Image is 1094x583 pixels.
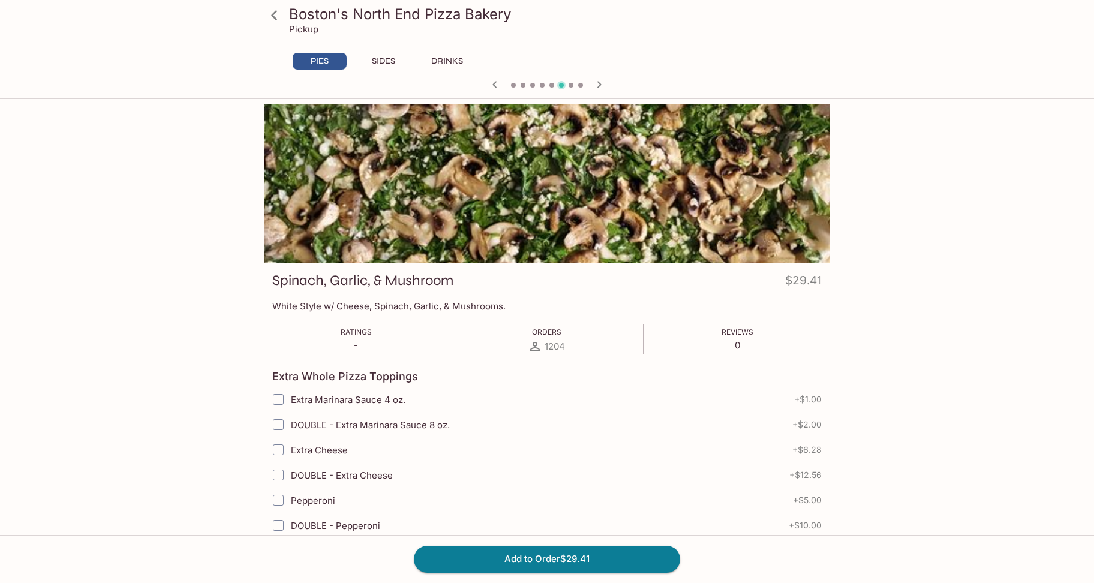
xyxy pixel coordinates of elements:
[291,520,380,531] span: DOUBLE - Pepperoni
[272,300,822,312] p: White Style w/ Cheese, Spinach, Garlic, & Mushrooms.
[792,420,822,429] span: + $2.00
[291,495,335,506] span: Pepperoni
[420,53,474,70] button: DRINKS
[289,5,825,23] h3: Boston's North End Pizza Bakery
[545,341,565,352] span: 1204
[792,445,822,455] span: + $6.28
[785,271,822,294] h4: $29.41
[722,327,753,336] span: Reviews
[341,339,372,351] p: -
[291,394,405,405] span: Extra Marinara Sauce 4 oz.
[272,370,418,383] h4: Extra Whole Pizza Toppings
[793,495,822,505] span: + $5.00
[789,521,822,530] span: + $10.00
[272,271,453,290] h3: Spinach, Garlic, & Mushroom
[722,339,753,351] p: 0
[264,104,830,263] div: Spinach, Garlic, & Mushroom
[341,327,372,336] span: Ratings
[291,470,393,481] span: DOUBLE - Extra Cheese
[291,444,348,456] span: Extra Cheese
[789,470,822,480] span: + $12.56
[532,327,561,336] span: Orders
[356,53,410,70] button: SIDES
[291,419,450,431] span: DOUBLE - Extra Marinara Sauce 8 oz.
[289,23,318,35] p: Pickup
[293,53,347,70] button: PIES
[414,546,680,572] button: Add to Order$29.41
[794,395,822,404] span: + $1.00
